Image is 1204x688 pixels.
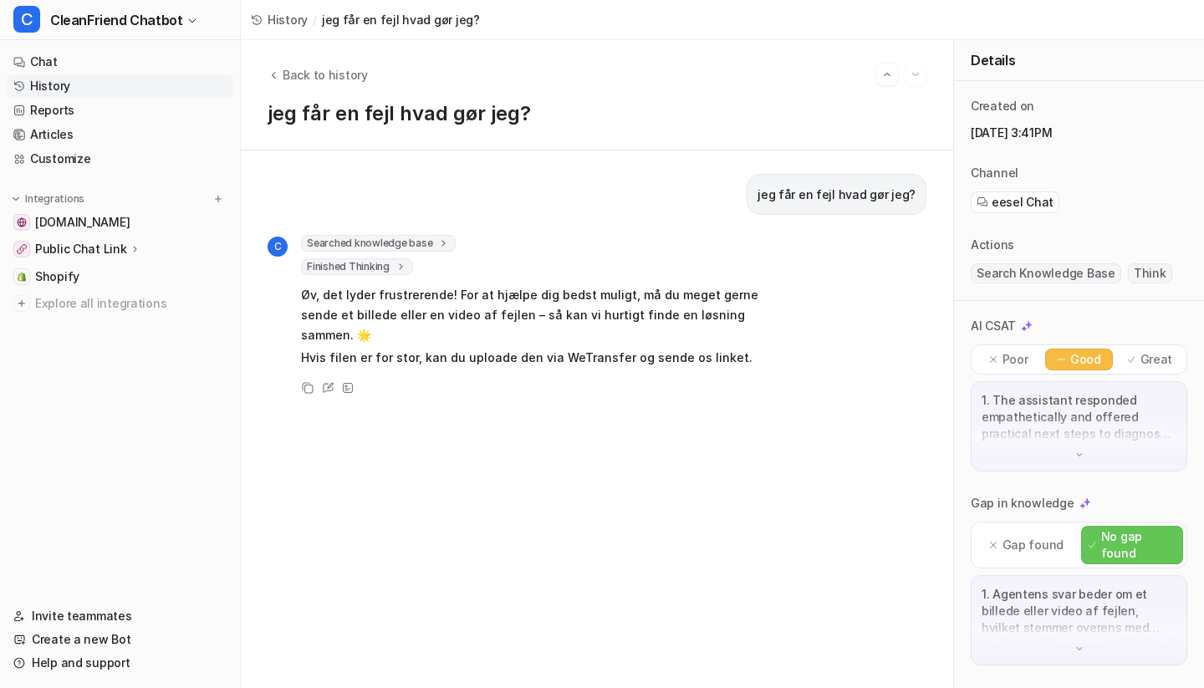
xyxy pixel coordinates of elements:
[1002,537,1064,553] p: Gap found
[982,392,1176,442] p: 1. The assistant responded empathetically and offered practical next steps to diagnose the user's...
[992,194,1053,211] span: eesel Chat
[268,102,926,126] h1: jeg får en fejl hvad gør jeg?
[910,67,921,82] img: Next session
[268,11,308,28] span: History
[758,185,916,205] p: jeg får en fejl hvad gør jeg?
[322,11,480,28] span: jeg får en fejl hvad gør jeg?
[10,193,22,205] img: expand menu
[17,217,27,227] img: cleanfriend.dk
[971,318,1016,334] p: AI CSAT
[301,258,413,275] span: Finished Thinking
[7,147,233,171] a: Customize
[35,241,127,257] p: Public Chat Link
[881,67,893,82] img: Previous session
[1074,643,1085,655] img: down-arrow
[977,194,1053,211] a: eesel Chat
[7,211,233,234] a: cleanfriend.dk[DOMAIN_NAME]
[954,40,1204,81] div: Details
[982,586,1176,636] p: 1. Agentens svar beder om et billede eller video af fejlen, hvilket stemmer overens med både de i...
[971,237,1014,253] p: Actions
[1128,263,1172,283] span: Think
[1140,351,1173,368] p: Great
[313,11,317,28] span: /
[35,214,130,231] span: [DOMAIN_NAME]
[876,64,898,85] button: Go to previous session
[7,123,233,146] a: Articles
[25,192,84,206] p: Integrations
[50,8,182,32] span: CleanFriend Chatbot
[301,285,790,345] p: Øv, det lyder frustrerende! For at hjælpe dig bedst muligt, må du meget gerne sende et billede el...
[7,292,233,315] a: Explore all integrations
[17,272,27,282] img: Shopify
[1101,528,1176,562] p: No gap found
[971,263,1121,283] span: Search Knowledge Base
[13,6,40,33] span: C
[1070,351,1101,368] p: Good
[301,348,790,368] p: Hvis filen er for stor, kan du uploade den via WeTransfer og sende os linket.
[251,11,308,28] a: History
[971,495,1074,512] p: Gap in knowledge
[268,237,288,257] span: C
[35,290,227,317] span: Explore all integrations
[7,651,233,675] a: Help and support
[268,66,368,84] button: Back to history
[971,165,1018,181] p: Channel
[1074,449,1085,461] img: down-arrow
[35,268,79,285] span: Shopify
[7,74,233,98] a: History
[283,66,368,84] span: Back to history
[7,191,89,207] button: Integrations
[7,628,233,651] a: Create a new Bot
[17,244,27,254] img: Public Chat Link
[971,98,1034,115] p: Created on
[212,193,224,205] img: menu_add.svg
[13,295,30,312] img: explore all integrations
[7,604,233,628] a: Invite teammates
[7,99,233,122] a: Reports
[977,196,988,208] img: eeselChat
[1002,351,1028,368] p: Poor
[7,265,233,288] a: ShopifyShopify
[301,235,456,252] span: Searched knowledge base
[971,125,1187,141] p: [DATE] 3:41PM
[7,50,233,74] a: Chat
[905,64,926,85] button: Go to next session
